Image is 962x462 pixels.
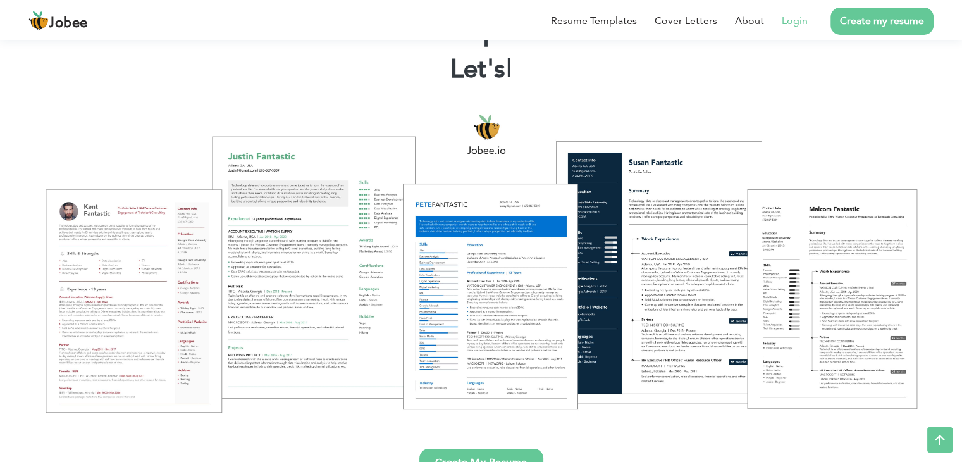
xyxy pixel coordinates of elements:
[830,8,934,35] a: Create my resume
[735,13,764,28] a: About
[19,53,943,86] h2: Let's
[551,13,637,28] a: Resume Templates
[19,15,943,48] h1: Create a buzz with a professional resume.
[28,11,49,31] img: jobee.io
[28,11,88,31] a: Jobee
[655,13,717,28] a: Cover Letters
[506,52,512,87] span: |
[782,13,808,28] a: Login
[49,16,88,30] span: Jobee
